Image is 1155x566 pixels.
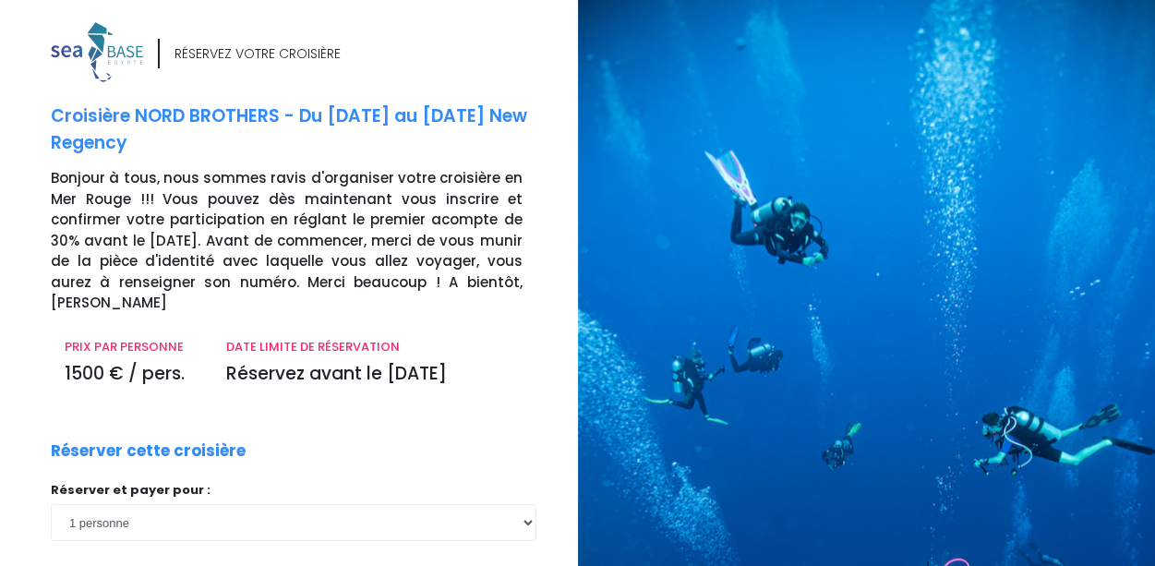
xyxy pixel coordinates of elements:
img: logo_color1.png [51,22,143,82]
p: Croisière NORD BROTHERS - Du [DATE] au [DATE] New Regency [51,103,564,156]
p: Réserver et payer pour : [51,481,536,500]
p: 1500 € / pers. [65,361,199,388]
p: DATE LIMITE DE RÉSERVATION [226,338,522,356]
p: Réservez avant le [DATE] [226,361,522,388]
p: PRIX PAR PERSONNE [65,338,199,356]
p: Bonjour à tous, nous sommes ravis d'organiser votre croisière en Mer Rouge !!! Vous pouvez dès ma... [51,168,564,314]
p: Réserver cette croisière [51,440,246,464]
div: RÉSERVEZ VOTRE CROISIÈRE [174,44,341,64]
